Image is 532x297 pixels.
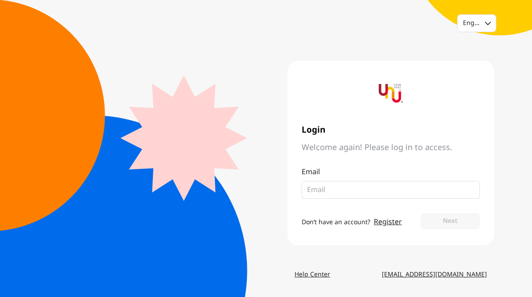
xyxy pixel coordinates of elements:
a: Register [374,217,402,227]
span: Welcome again! Please log in to access. [302,142,480,153]
p: Email [302,167,480,177]
input: Email [307,184,467,195]
button: Next [421,213,480,229]
div: English [463,19,479,28]
span: Login [302,125,480,135]
span: Don’t have an account? [302,218,370,227]
img: yournextu-logo-vertical-compact-v2.png [379,81,403,105]
a: Help Center [287,267,337,283]
a: [EMAIL_ADDRESS][DOMAIN_NAME] [375,267,494,283]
